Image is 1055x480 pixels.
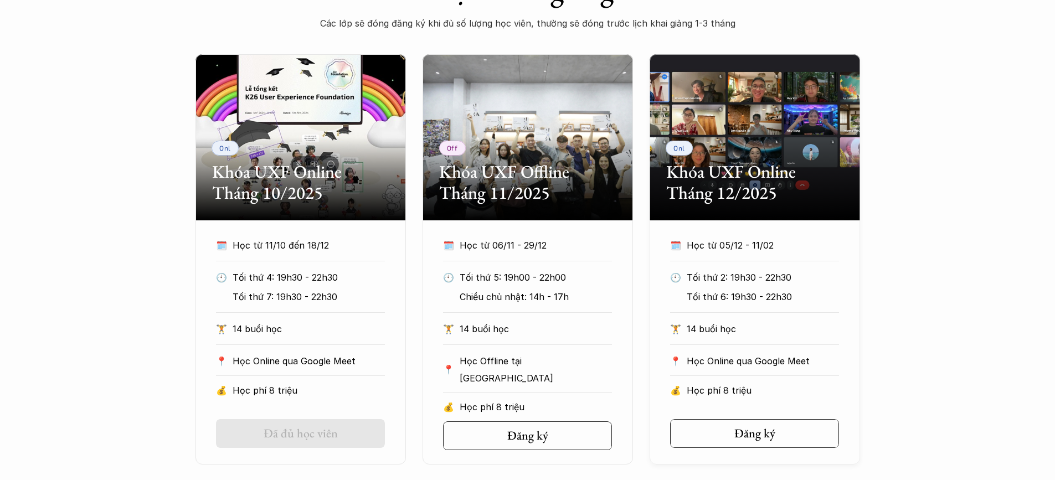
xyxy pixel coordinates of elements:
a: Đăng ký [443,421,612,450]
h2: Khóa UXF Offline Tháng 11/2025 [439,161,616,204]
p: Off [447,144,458,152]
p: Học Online qua Google Meet [233,353,385,369]
p: 📍 [443,364,454,375]
h5: Đăng ký [507,429,548,443]
p: Tối thứ 6: 19h30 - 22h30 [687,288,839,305]
a: Đăng ký [670,419,839,448]
p: 14 buổi học [233,321,385,337]
p: Học từ 11/10 đến 18/12 [233,237,364,254]
p: 🗓️ [216,237,227,254]
p: Tối thứ 2: 19h30 - 22h30 [687,269,839,286]
h2: Khóa UXF Online Tháng 10/2025 [212,161,389,204]
p: 📍 [670,356,681,367]
p: Học từ 06/11 - 29/12 [460,237,591,254]
p: Tối thứ 5: 19h00 - 22h00 [460,269,612,286]
p: 🗓️ [443,237,454,254]
p: Các lớp sẽ đóng đăng ký khi đủ số lượng học viên, thường sẽ đóng trước lịch khai giảng 1-3 tháng [306,15,749,32]
p: 🏋️ [670,321,681,337]
p: 14 buổi học [687,321,839,337]
p: 💰 [670,382,681,399]
p: 💰 [443,399,454,415]
p: Học phí 8 triệu [460,399,612,415]
p: Học từ 05/12 - 11/02 [687,237,819,254]
p: Học phí 8 triệu [687,382,839,399]
h5: Đã đủ học viên [264,426,338,441]
p: 🏋️ [443,321,454,337]
p: Học Online qua Google Meet [687,353,839,369]
p: 🗓️ [670,237,681,254]
p: 14 buổi học [460,321,612,337]
p: 🕙 [670,269,681,286]
p: Onl [219,144,231,152]
p: Tối thứ 7: 19h30 - 22h30 [233,288,385,305]
p: Chiều chủ nhật: 14h - 17h [460,288,612,305]
h5: Đăng ký [734,426,775,441]
p: 🏋️ [216,321,227,337]
p: Học Offline tại [GEOGRAPHIC_DATA] [460,353,612,386]
h2: Khóa UXF Online Tháng 12/2025 [666,161,843,204]
p: 📍 [216,356,227,367]
p: Tối thứ 4: 19h30 - 22h30 [233,269,385,286]
p: 🕙 [443,269,454,286]
p: Onl [673,144,685,152]
p: 🕙 [216,269,227,286]
p: Học phí 8 triệu [233,382,385,399]
p: 💰 [216,382,227,399]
